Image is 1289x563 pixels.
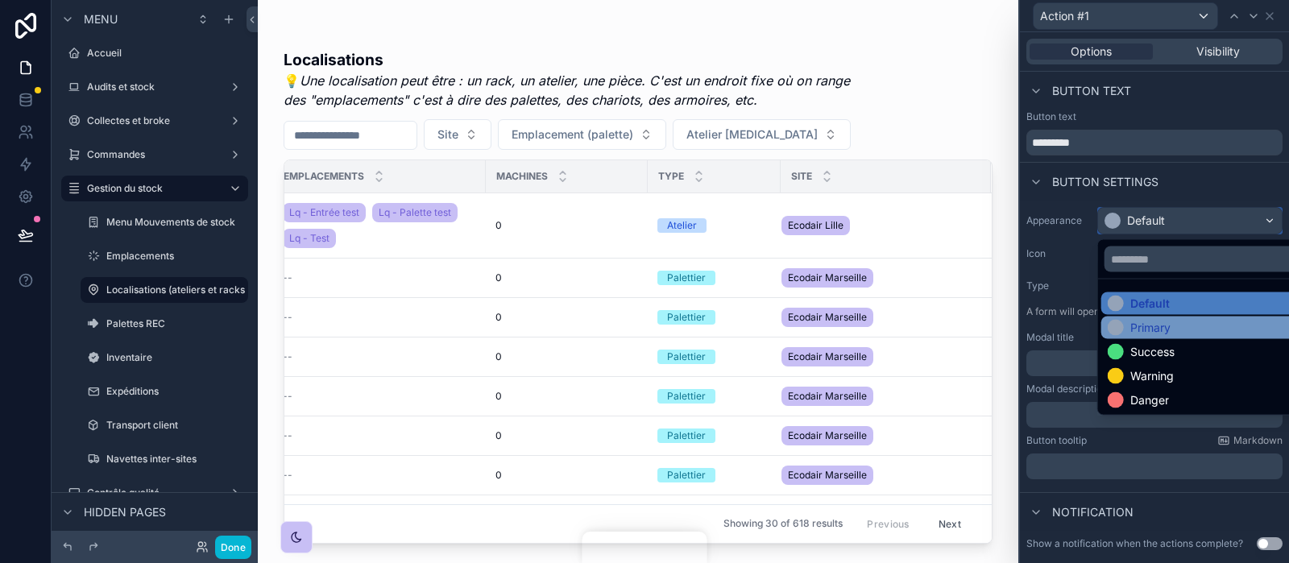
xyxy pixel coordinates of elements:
[87,148,222,161] label: Commandes
[498,119,666,150] button: Select Button
[81,209,248,235] a: Menu Mouvements de stock
[788,429,867,442] span: Ecodair Marseille
[284,72,850,108] em: Une localisation peut être : un rack, un atelier, une pièce. C'est un endroit fixe où on range de...
[781,462,972,488] a: Ecodair Marseille
[106,385,245,398] label: Expéditions
[788,390,867,403] span: Ecodair Marseille
[289,206,359,219] span: Lq - Entrée test
[283,390,476,403] a: --
[495,469,502,482] span: 0
[283,271,476,284] a: --
[283,390,292,403] span: --
[495,311,502,324] span: 0
[781,423,972,449] a: Ecodair Marseille
[788,219,843,232] span: Ecodair Lille
[106,351,245,364] label: Inventaire
[284,170,364,183] span: Emplacements
[81,243,248,269] a: Emplacements
[87,486,222,499] label: Contrôle qualité
[289,232,330,245] span: Lq - Test
[283,203,366,222] a: Lq - Entrée test
[283,350,476,363] a: --
[283,429,292,442] span: --
[667,468,706,482] div: Palettier
[788,311,867,324] span: Ecodair Marseille
[495,271,502,284] span: 0
[81,412,248,438] a: Transport client
[667,310,706,325] div: Palettier
[495,429,502,442] span: 0
[495,350,502,363] span: 0
[84,11,118,27] span: Menu
[657,428,771,443] a: Palettier
[1130,296,1170,312] div: Default
[781,344,972,370] a: Ecodair Marseille
[667,428,706,443] div: Palettier
[84,504,166,520] span: Hidden pages
[686,126,818,143] span: Atelier [MEDICAL_DATA]
[781,502,972,528] a: Ecodair Marseille
[791,170,812,183] span: Site
[283,469,292,482] span: --
[284,48,872,71] h1: Localisations
[61,480,248,506] a: Contrôle qualité
[781,265,972,291] a: Ecodair Marseille
[495,469,638,482] a: 0
[106,284,248,296] label: Localisations (ateliers et racks)
[81,379,248,404] a: Expéditions
[283,350,292,363] span: --
[87,182,216,195] label: Gestion du stock
[667,389,706,404] div: Palettier
[512,126,633,143] span: Emplacement (palette)
[657,350,771,364] a: Palettier
[788,350,867,363] span: Ecodair Marseille
[1130,368,1174,384] div: Warning
[284,71,872,110] span: 💡
[215,536,251,559] button: Done
[379,206,451,219] span: Lq - Palette test
[283,229,336,248] a: Lq - Test
[657,468,771,482] a: Palettier
[657,310,771,325] a: Palettier
[667,218,697,233] div: Atelier
[106,216,245,229] label: Menu Mouvements de stock
[658,170,684,183] span: Type
[87,47,245,60] label: Accueil
[283,429,476,442] a: --
[1130,392,1169,408] div: Danger
[667,350,706,364] div: Palettier
[61,176,248,201] a: Gestion du stock
[283,311,476,324] a: --
[106,317,245,330] label: Palettes REC
[61,108,248,134] a: Collectes et broke
[372,203,458,222] a: Lq - Palette test
[788,469,867,482] span: Ecodair Marseille
[61,40,248,66] a: Accueil
[1130,320,1171,336] div: Primary
[495,350,638,363] a: 0
[657,218,771,233] a: Atelier
[283,311,292,324] span: --
[495,271,638,284] a: 0
[657,389,771,404] a: Palettier
[927,511,972,536] button: Next
[61,142,248,168] a: Commandes
[81,345,248,371] a: Inventaire
[437,126,458,143] span: Site
[495,390,638,403] a: 0
[788,271,867,284] span: Ecodair Marseille
[495,390,502,403] span: 0
[667,271,706,285] div: Palettier
[495,429,638,442] a: 0
[781,304,972,330] a: Ecodair Marseille
[106,250,245,263] label: Emplacements
[1130,344,1175,360] div: Success
[657,271,771,285] a: Palettier
[81,311,248,337] a: Palettes REC
[87,81,222,93] label: Audits et stock
[723,518,843,531] span: Showing 30 of 618 results
[781,213,972,238] a: Ecodair Lille
[81,446,248,472] a: Navettes inter-sites
[495,219,638,232] a: 0
[496,170,548,183] span: Machines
